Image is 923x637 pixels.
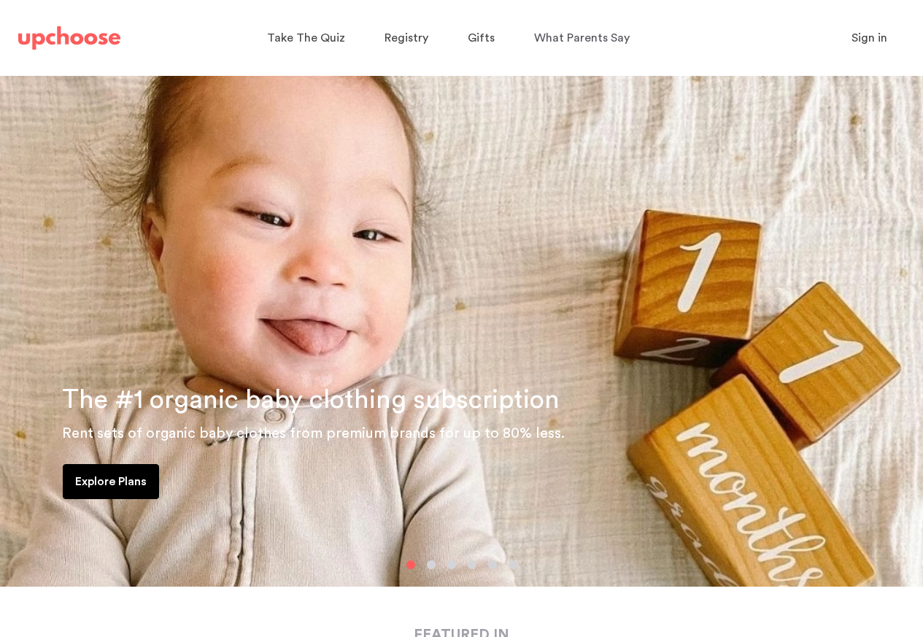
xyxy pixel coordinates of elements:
[62,422,905,445] p: Rent sets of organic baby clothes from premium brands for up to 80% less.
[267,32,345,44] span: Take The Quiz
[534,24,634,53] a: What Parents Say
[75,473,147,490] p: Explore Plans
[385,24,433,53] a: Registry
[385,32,428,44] span: Registry
[267,24,349,53] a: Take The Quiz
[63,464,159,499] a: Explore Plans
[534,32,630,44] span: What Parents Say
[62,387,560,413] span: The #1 organic baby clothing subscription
[18,26,120,50] img: UpChoose
[18,23,120,53] a: UpChoose
[833,23,905,53] button: Sign in
[468,32,495,44] span: Gifts
[851,32,887,44] span: Sign in
[468,24,499,53] a: Gifts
